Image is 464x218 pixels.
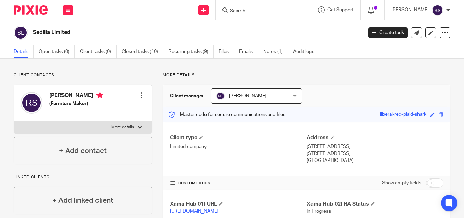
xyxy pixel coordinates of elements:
[21,92,42,114] img: svg%3E
[170,93,204,99] h3: Client manager
[307,157,443,164] p: [GEOGRAPHIC_DATA]
[307,150,443,157] p: [STREET_ADDRESS]
[263,45,288,58] a: Notes (1)
[52,195,113,206] h4: + Add linked client
[293,45,319,58] a: Audit logs
[14,174,152,180] p: Linked clients
[80,45,117,58] a: Client tasks (0)
[168,45,214,58] a: Recurring tasks (9)
[14,5,48,15] img: Pixie
[170,209,218,214] a: [URL][DOMAIN_NAME]
[219,45,234,58] a: Files
[216,92,225,100] img: svg%3E
[14,45,34,58] a: Details
[327,7,354,12] span: Get Support
[391,6,429,13] p: [PERSON_NAME]
[122,45,163,58] a: Closed tasks (10)
[59,146,107,156] h4: + Add contact
[170,201,306,208] h4: Xama Hub 01) URL
[163,72,450,78] p: More details
[307,143,443,150] p: [STREET_ADDRESS]
[307,209,331,214] span: In Progress
[49,100,103,107] h5: (Furniture Maker)
[14,26,28,40] img: svg%3E
[170,134,306,141] h4: Client type
[432,5,443,16] img: svg%3E
[170,143,306,150] p: Limited company
[382,180,421,186] label: Show empty fields
[229,8,290,14] input: Search
[380,111,426,119] div: liberal-red-plaid-shark
[111,124,134,130] p: More details
[49,92,103,100] h4: [PERSON_NAME]
[368,27,408,38] a: Create task
[239,45,258,58] a: Emails
[168,111,285,118] p: Master code for secure communications and files
[170,181,306,186] h4: CUSTOM FIELDS
[14,72,152,78] p: Client contacts
[96,92,103,99] i: Primary
[307,134,443,141] h4: Address
[229,94,266,98] span: [PERSON_NAME]
[33,29,293,36] h2: Sedilia Limited
[39,45,75,58] a: Open tasks (0)
[307,201,443,208] h4: Xama Hub 02) RA Status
